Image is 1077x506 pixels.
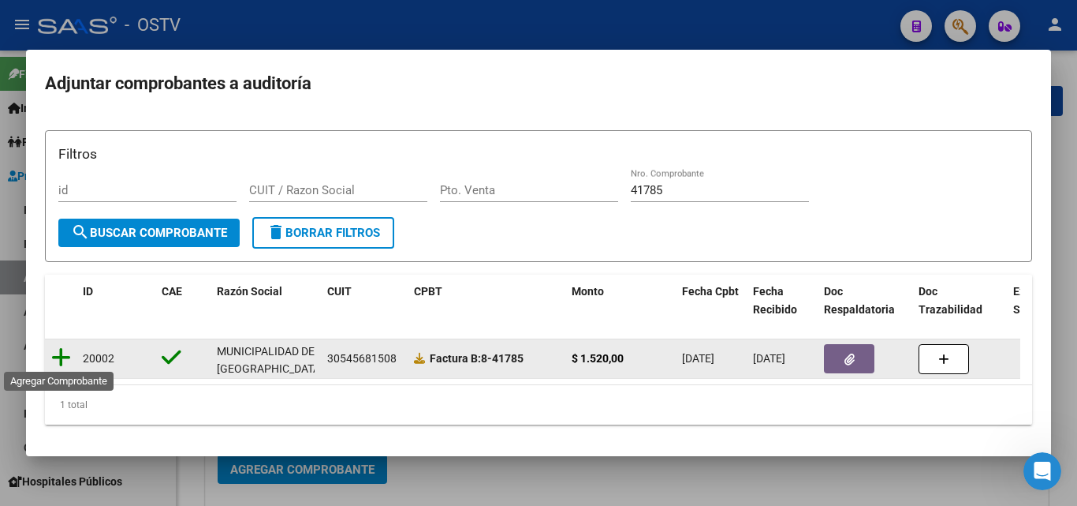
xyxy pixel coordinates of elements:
span: CPBT [414,285,442,298]
datatable-header-cell: Doc Respaldatoria [818,275,912,327]
span: Doc Trazabilidad [919,285,982,316]
button: Buscar Comprobante [58,219,240,247]
span: Razón Social [217,285,282,298]
datatable-header-cell: Fecha Cpbt [676,275,747,327]
span: [DATE] [682,352,714,365]
datatable-header-cell: ID [76,275,155,327]
strong: $ 1.520,00 [572,352,624,365]
datatable-header-cell: Monto [565,275,676,327]
h3: Filtros [58,144,1019,164]
span: Factura B: [430,352,481,365]
span: 20002 [83,352,114,365]
span: CAE [162,285,182,298]
mat-icon: search [71,223,90,242]
iframe: Intercom live chat [1023,452,1061,490]
span: Doc Respaldatoria [824,285,895,316]
div: MUNICIPALIDAD DE [GEOGRAPHIC_DATA] [217,343,323,379]
datatable-header-cell: CPBT [408,275,565,327]
span: ID [83,285,93,298]
datatable-header-cell: Doc Trazabilidad [912,275,1007,327]
button: Borrar Filtros [252,217,394,249]
span: Monto [572,285,604,298]
mat-icon: delete [266,223,285,242]
strong: 8-41785 [430,352,524,365]
span: [DATE] [753,352,785,365]
span: CUIT [327,285,352,298]
datatable-header-cell: Razón Social [211,275,321,327]
span: 30545681508 [327,352,397,365]
span: Borrar Filtros [266,226,380,240]
div: 1 total [45,385,1032,425]
datatable-header-cell: CUIT [321,275,408,327]
h2: Adjuntar comprobantes a auditoría [45,69,1032,99]
span: Fecha Recibido [753,285,797,316]
span: Fecha Cpbt [682,285,739,298]
datatable-header-cell: CAE [155,275,211,327]
span: Buscar Comprobante [71,226,227,240]
datatable-header-cell: Fecha Recibido [747,275,818,327]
